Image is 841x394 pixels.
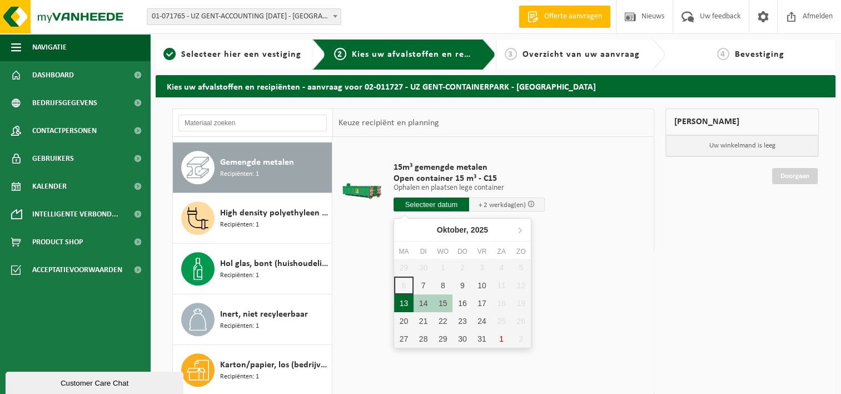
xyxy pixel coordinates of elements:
[505,48,517,60] span: 3
[433,312,452,330] div: 22
[32,117,97,145] span: Contactpersonen
[735,50,784,59] span: Bevestiging
[156,75,835,97] h2: Kies uw afvalstoffen en recipiënten - aanvraag voor 02-011727 - UZ GENT-CONTAINERPARK - [GEOGRAPH...
[414,312,433,330] div: 21
[414,277,433,294] div: 7
[472,330,491,348] div: 31
[220,372,259,382] span: Recipiënten: 1
[147,9,341,24] span: 01-071765 - UZ GENT-ACCOUNTING 0 BC - GENT
[181,50,301,59] span: Selecteer hier een vestiging
[472,246,491,257] div: vr
[414,246,433,257] div: di
[173,193,332,244] button: High density polyethyleen (HDPE) gekleurd Recipiënten: 1
[220,206,329,220] span: High density polyethyleen (HDPE) gekleurd
[32,200,118,228] span: Intelligente verbond...
[394,173,545,184] span: Open container 15 m³ - C15
[452,277,472,294] div: 9
[220,169,259,180] span: Recipiënten: 1
[432,221,492,239] div: Oktober,
[452,330,472,348] div: 30
[541,11,605,22] span: Offerte aanvragen
[220,156,294,169] span: Gemengde metalen
[433,330,452,348] div: 29
[414,294,433,312] div: 14
[32,256,122,284] span: Acceptatievoorwaarden
[32,61,74,89] span: Dashboard
[772,168,818,184] a: Doorgaan
[352,50,505,59] span: Kies uw afvalstoffen en recipiënten
[665,109,819,135] div: [PERSON_NAME]
[161,48,303,61] a: 1Selecteer hier een vestiging
[163,48,176,60] span: 1
[173,142,332,193] button: Gemengde metalen Recipiënten: 1
[511,246,531,257] div: zo
[452,294,472,312] div: 16
[471,226,488,234] i: 2025
[452,312,472,330] div: 23
[519,6,610,28] a: Offerte aanvragen
[173,294,332,345] button: Inert, niet recyleerbaar Recipiënten: 1
[433,294,452,312] div: 15
[32,89,97,117] span: Bedrijfsgegevens
[492,246,511,257] div: za
[394,198,469,211] input: Selecteer datum
[334,48,346,60] span: 2
[220,358,329,372] span: Karton/papier, los (bedrijven)
[433,246,452,257] div: wo
[173,244,332,294] button: Hol glas, bont (huishoudelijk) Recipiënten: 1
[394,162,545,173] span: 15m³ gemengde metalen
[433,277,452,294] div: 8
[220,308,308,321] span: Inert, niet recyleerbaar
[472,277,491,294] div: 10
[479,201,526,209] span: + 2 werkdag(en)
[220,220,259,230] span: Recipiënten: 1
[414,330,433,348] div: 28
[472,294,491,312] div: 17
[32,228,83,256] span: Product Shop
[32,173,67,200] span: Kalender
[220,270,259,281] span: Recipiënten: 1
[394,246,414,257] div: ma
[32,145,74,173] span: Gebruikers
[178,115,327,131] input: Materiaal zoeken
[666,135,818,156] p: Uw winkelmand is leeg
[394,312,414,330] div: 20
[717,48,729,60] span: 4
[394,294,414,312] div: 13
[522,50,640,59] span: Overzicht van uw aanvraag
[394,330,414,348] div: 27
[333,109,444,137] div: Keuze recipiënt en planning
[32,33,67,61] span: Navigatie
[6,370,186,394] iframe: chat widget
[147,8,341,25] span: 01-071765 - UZ GENT-ACCOUNTING 0 BC - GENT
[220,321,259,332] span: Recipiënten: 1
[394,184,545,192] p: Ophalen en plaatsen lege container
[220,257,329,270] span: Hol glas, bont (huishoudelijk)
[452,246,472,257] div: do
[472,312,491,330] div: 24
